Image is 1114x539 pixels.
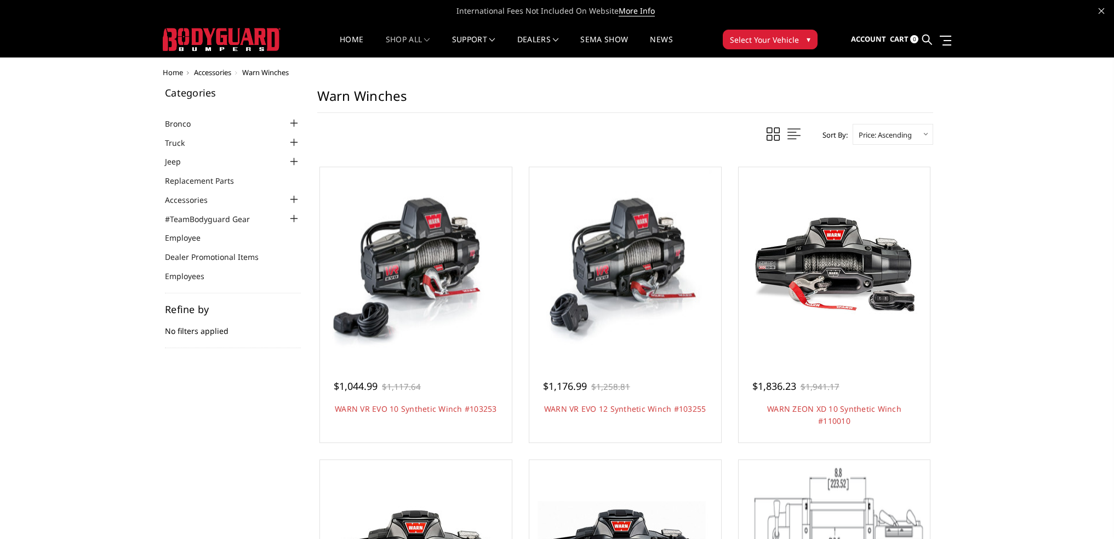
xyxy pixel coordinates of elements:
img: WARN VR EVO 10 Synthetic Winch #103253 [323,170,509,356]
img: WARN VR EVO 12 Synthetic Winch #103255 [532,170,718,356]
a: Account [851,25,886,54]
a: #TeamBodyguard Gear [165,213,264,225]
span: $1,044.99 [334,379,378,393]
span: $1,117.64 [382,381,421,392]
label: Sort By: [816,127,848,143]
span: $1,941.17 [801,381,839,392]
a: Bronco [165,118,204,129]
a: WARN VR EVO 12 Synthetic Winch #103255 WARN VR EVO 12 Synthetic Winch #103255 [532,170,718,356]
span: 0 [910,35,918,43]
a: Cart 0 [890,25,918,54]
a: Employees [165,270,218,282]
div: No filters applied [165,304,301,348]
span: $1,258.81 [591,381,630,392]
a: WARN VR EVO 10 Synthetic Winch #103253 WARN VR EVO 10 Synthetic Winch #103253 [323,170,509,356]
button: Select Your Vehicle [723,30,818,49]
h5: Categories [165,88,301,98]
a: Employee [165,232,214,243]
h1: Warn Winches [317,88,933,113]
a: Dealers [517,36,559,57]
span: Cart [890,34,909,44]
a: WARN ZEON XD 10 Synthetic Winch #110010 [767,404,901,426]
span: Account [851,34,886,44]
span: $1,836.23 [752,379,796,393]
a: News [650,36,672,57]
a: Accessories [194,67,231,77]
a: WARN VR EVO 12 Synthetic Winch #103255 [544,404,706,414]
a: Support [452,36,495,57]
h5: Refine by [165,304,301,314]
a: WARN ZEON XD 10 Synthetic Winch #110010 WARN ZEON XD 10 Synthetic Winch #110010 [741,170,928,356]
a: Dealer Promotional Items [165,251,272,263]
img: BODYGUARD BUMPERS [163,28,281,51]
span: $1,176.99 [543,379,587,393]
a: WARN VR EVO 10 Synthetic Winch #103253 [335,404,497,414]
a: More Info [619,5,655,16]
span: Warn Winches [242,67,289,77]
span: ▾ [807,33,810,45]
a: Home [340,36,363,57]
a: Home [163,67,183,77]
a: shop all [386,36,430,57]
a: Accessories [165,194,221,206]
a: Replacement Parts [165,175,248,186]
span: Select Your Vehicle [730,34,799,46]
a: Truck [165,137,198,149]
a: SEMA Show [580,36,628,57]
a: Jeep [165,156,195,167]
